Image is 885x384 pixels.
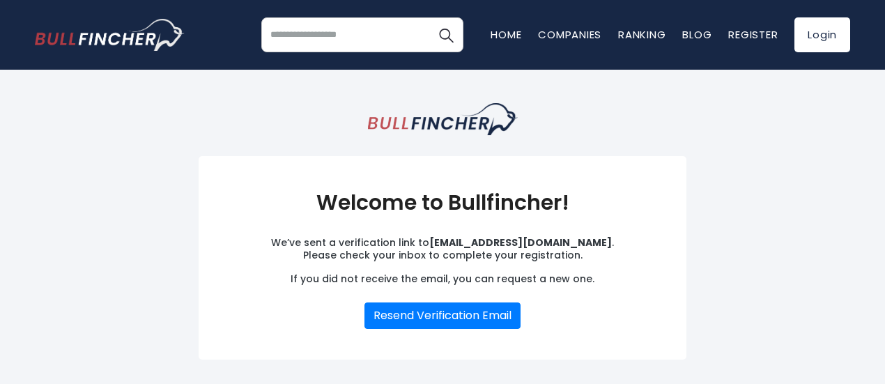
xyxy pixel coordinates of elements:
button: Search [429,17,463,52]
a: Go to homepage [35,19,185,51]
p: If you did not receive the email, you can request a new one. [229,272,656,285]
a: Companies [538,27,601,42]
img: bullfincher logo [35,19,185,51]
strong: [EMAIL_ADDRESS][DOMAIN_NAME] [429,236,612,249]
a: Register [728,27,778,42]
a: Home [491,27,521,42]
a: Blog [682,27,711,42]
button: Resend Verification Email [364,302,521,329]
a: Ranking [618,27,665,42]
h3: Welcome to Bullfincher! [229,187,656,219]
p: We’ve sent a verification link to . Please check your inbox to complete your registration. [229,236,656,261]
a: Login [794,17,850,52]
